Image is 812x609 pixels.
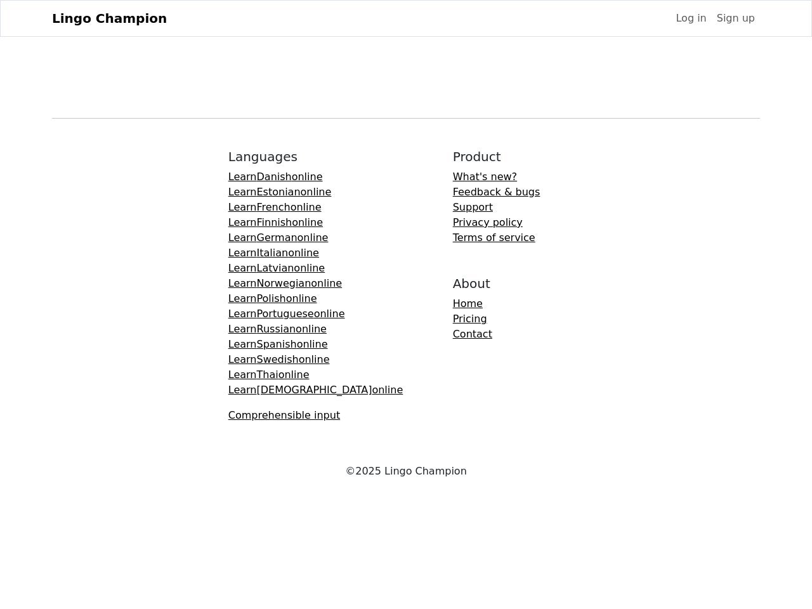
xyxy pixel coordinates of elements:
[453,313,487,325] a: Pricing
[228,384,403,396] a: Learn[DEMOGRAPHIC_DATA]online
[453,149,540,164] h5: Product
[453,171,517,183] a: What's new?
[44,464,768,479] div: © 2025 Lingo Champion
[453,201,493,213] a: Support
[228,369,310,381] a: LearnThaionline
[228,292,317,304] a: LearnPolishonline
[453,186,540,198] a: Feedback & bugs
[453,328,492,340] a: Contact
[52,6,167,31] a: Lingo Champion
[228,409,340,421] a: Comprehensible input
[228,262,325,274] a: LearnLatvianonline
[228,232,329,244] a: LearnGermanonline
[453,298,483,310] a: Home
[671,6,711,31] a: Log in
[228,201,322,213] a: LearnFrenchonline
[453,232,535,244] a: Terms of service
[228,216,323,228] a: LearnFinnishonline
[228,277,342,289] a: LearnNorwegianonline
[453,276,540,291] h5: About
[228,338,328,350] a: LearnSpanishonline
[228,171,323,183] a: LearnDanishonline
[228,186,332,198] a: LearnEstonianonline
[228,247,319,259] a: LearnItalianonline
[453,216,523,228] a: Privacy policy
[228,323,327,335] a: LearnRussianonline
[228,353,330,365] a: LearnSwedishonline
[228,308,345,320] a: LearnPortugueseonline
[228,149,403,164] h5: Languages
[712,6,760,31] a: Sign up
